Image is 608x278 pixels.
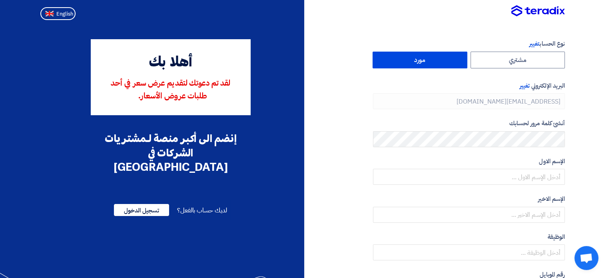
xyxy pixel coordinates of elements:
[520,81,530,90] span: تغيير
[574,246,598,270] div: دردشة مفتوحة
[45,11,54,17] img: en-US.png
[40,7,76,20] button: English
[102,52,239,74] div: أهلا بك
[373,39,565,48] label: نوع الحساب
[373,244,565,260] input: أدخل الوظيفة ...
[91,131,251,174] div: إنضم الى أكبر منصة لـمشتريات الشركات في [GEOGRAPHIC_DATA]
[56,11,73,17] span: English
[373,81,565,90] label: البريد الإلكتروني
[111,80,230,100] span: لقد تم دعوتك لتقديم عرض سعر في أحد طلبات عروض الأسعار.
[114,204,169,216] span: تسجيل الدخول
[373,119,565,128] label: أنشئ كلمة مرور لحسابك
[114,206,169,215] a: تسجيل الدخول
[470,52,565,68] label: مشتري
[511,5,565,17] img: Teradix logo
[373,232,565,242] label: الوظيفة
[529,39,540,48] span: تغيير
[373,207,565,223] input: أدخل الإسم الاخير ...
[373,93,565,109] input: أدخل بريد العمل الإلكتروني الخاص بك ...
[373,52,467,68] label: مورد
[373,157,565,166] label: الإسم الاول
[177,206,227,215] span: لديك حساب بالفعل؟
[373,194,565,204] label: الإسم الاخير
[373,169,565,185] input: أدخل الإسم الاول ...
